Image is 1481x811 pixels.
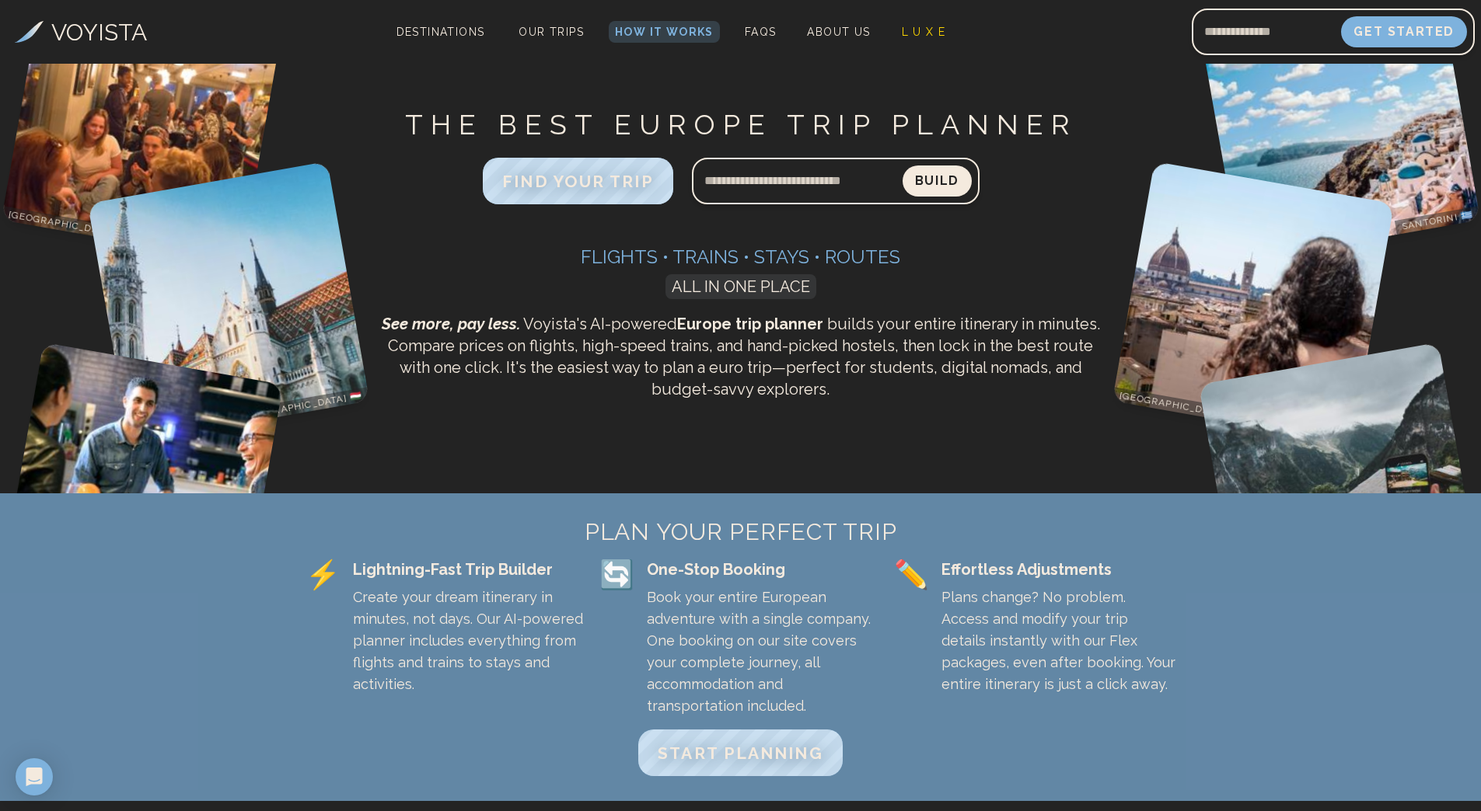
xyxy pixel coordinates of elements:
h2: PLAN YOUR PERFECT TRIP [306,518,1176,546]
span: 🔄 [599,559,634,590]
span: How It Works [615,26,714,38]
h3: VOYISTA [51,15,147,50]
strong: Europe trip planner [677,315,823,333]
img: Voyista Logo [15,21,44,43]
img: Florence [1112,162,1394,444]
span: Our Trips [519,26,584,38]
span: FIND YOUR TRIP [502,172,653,191]
button: FIND YOUR TRIP [483,158,672,204]
button: Build [903,165,972,197]
button: Get Started [1341,16,1467,47]
span: ✏️ [894,559,929,590]
span: START PLANNING [658,743,823,763]
img: Nice [1,343,283,625]
p: Book your entire European adventure with a single company. One booking on our site covers your co... [647,586,882,717]
span: L U X E [902,26,946,38]
input: Email address [1192,13,1341,50]
p: Plans change? No problem. Access and modify your trip details instantly with our Flex packages, e... [941,586,1176,695]
a: FAQs [739,21,783,43]
input: Search query [692,162,903,200]
span: ALL IN ONE PLACE [665,274,816,299]
h1: THE BEST EUROPE TRIP PLANNER [376,107,1105,142]
span: About Us [807,26,870,38]
span: Destinations [390,19,491,65]
a: About Us [801,21,876,43]
h3: Flights • Trains • Stays • Routes [376,245,1105,270]
a: START PLANNING [638,747,842,762]
div: One-Stop Booking [647,559,882,580]
button: START PLANNING [638,729,842,776]
a: How It Works [609,21,720,43]
img: Gimmelwald [1198,343,1480,625]
span: FAQs [745,26,777,38]
a: L U X E [896,21,952,43]
a: VOYISTA [15,15,147,50]
span: See more, pay less. [382,315,520,333]
a: FIND YOUR TRIP [483,176,672,190]
span: ⚡ [306,559,341,590]
p: Create your dream itinerary in minutes, not days. Our AI-powered planner includes everything from... [353,586,588,695]
div: Open Intercom Messenger [16,758,53,795]
div: Lightning-Fast Trip Builder [353,559,588,580]
div: Effortless Adjustments [941,559,1176,580]
img: Budapest [87,162,369,444]
a: Our Trips [512,21,590,43]
p: Voyista's AI-powered builds your entire itinerary in minutes. Compare prices on flights, high-spe... [376,313,1105,400]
